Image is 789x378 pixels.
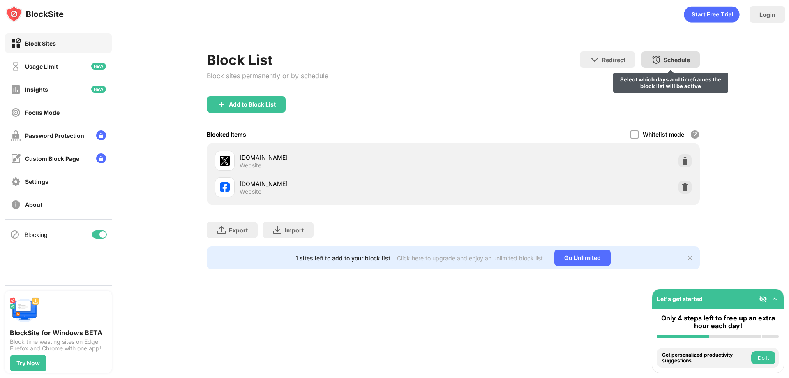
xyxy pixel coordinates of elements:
div: About [25,201,42,208]
img: eye-not-visible.svg [759,295,767,303]
img: block-on.svg [11,38,21,49]
button: Do it [751,351,775,364]
div: Try Now [16,360,40,366]
div: Select which days and timeframes the block list will be active [616,76,725,89]
img: insights-off.svg [11,84,21,95]
img: focus-off.svg [11,107,21,118]
img: favicons [220,156,230,166]
img: omni-setup-toggle.svg [771,295,779,303]
div: Schedule [664,56,690,63]
div: Website [240,188,261,195]
div: Password Protection [25,132,84,139]
div: Login [759,11,775,18]
div: Go Unlimited [554,250,611,266]
div: Import [285,227,304,234]
div: Only 4 steps left to free up an extra hour each day! [657,314,779,330]
div: 1 sites left to add to your block list. [295,255,392,262]
img: settings-off.svg [11,176,21,187]
div: animation [684,6,740,23]
img: new-icon.svg [91,86,106,93]
div: Block sites permanently or by schedule [207,72,328,80]
img: push-desktop.svg [10,296,39,325]
div: Settings [25,178,48,185]
img: x-button.svg [687,255,693,261]
div: Whitelist mode [643,131,684,138]
div: Custom Block Page [25,155,79,162]
div: Block List [207,51,328,68]
div: Website [240,162,261,169]
img: favicons [220,182,230,192]
div: Add to Block List [229,101,276,108]
div: Blocking [25,231,48,238]
div: [DOMAIN_NAME] [240,153,453,162]
img: blocking-icon.svg [10,230,20,239]
div: Block time wasting sites on Edge, Firefox and Chrome with one app! [10,339,107,352]
div: Let's get started [657,295,703,302]
div: Blocked Items [207,131,246,138]
img: customize-block-page-off.svg [11,153,21,164]
img: password-protection-off.svg [11,130,21,141]
div: Usage Limit [25,63,58,70]
div: Insights [25,86,48,93]
img: about-off.svg [11,199,21,210]
div: Export [229,227,248,234]
div: Redirect [602,56,625,63]
div: Click here to upgrade and enjoy an unlimited block list. [397,255,544,262]
div: Get personalized productivity suggestions [662,352,749,364]
img: time-usage-off.svg [11,61,21,72]
img: lock-menu.svg [96,153,106,163]
img: logo-blocksite.svg [6,6,64,22]
img: new-icon.svg [91,63,106,70]
div: Focus Mode [25,109,60,116]
div: BlockSite for Windows BETA [10,329,107,337]
div: Block Sites [25,40,56,47]
div: [DOMAIN_NAME] [240,179,453,188]
img: lock-menu.svg [96,130,106,140]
